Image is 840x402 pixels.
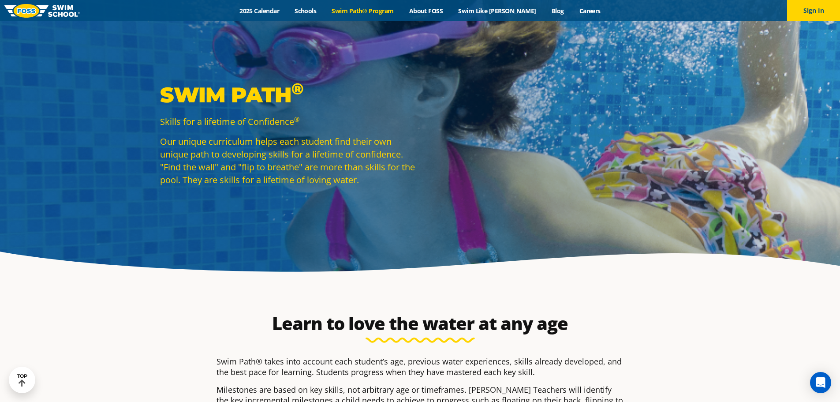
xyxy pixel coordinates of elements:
a: Blog [544,7,571,15]
a: Swim Like [PERSON_NAME] [451,7,544,15]
a: Schools [287,7,324,15]
p: Our unique curriculum helps each student find their own unique path to developing skills for a li... [160,135,416,186]
p: Swim Path® takes into account each student’s age, previous water experiences, skills already deve... [217,356,624,377]
h2: Learn to love the water at any age [212,313,628,334]
p: Skills for a lifetime of Confidence [160,115,416,128]
a: Careers [571,7,608,15]
a: About FOSS [401,7,451,15]
sup: ® [294,115,299,124]
div: TOP [17,373,27,387]
sup: ® [291,79,303,98]
a: 2025 Calendar [232,7,287,15]
img: FOSS Swim School Logo [4,4,80,18]
p: Swim Path [160,82,416,108]
div: Open Intercom Messenger [810,372,831,393]
a: Swim Path® Program [324,7,401,15]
